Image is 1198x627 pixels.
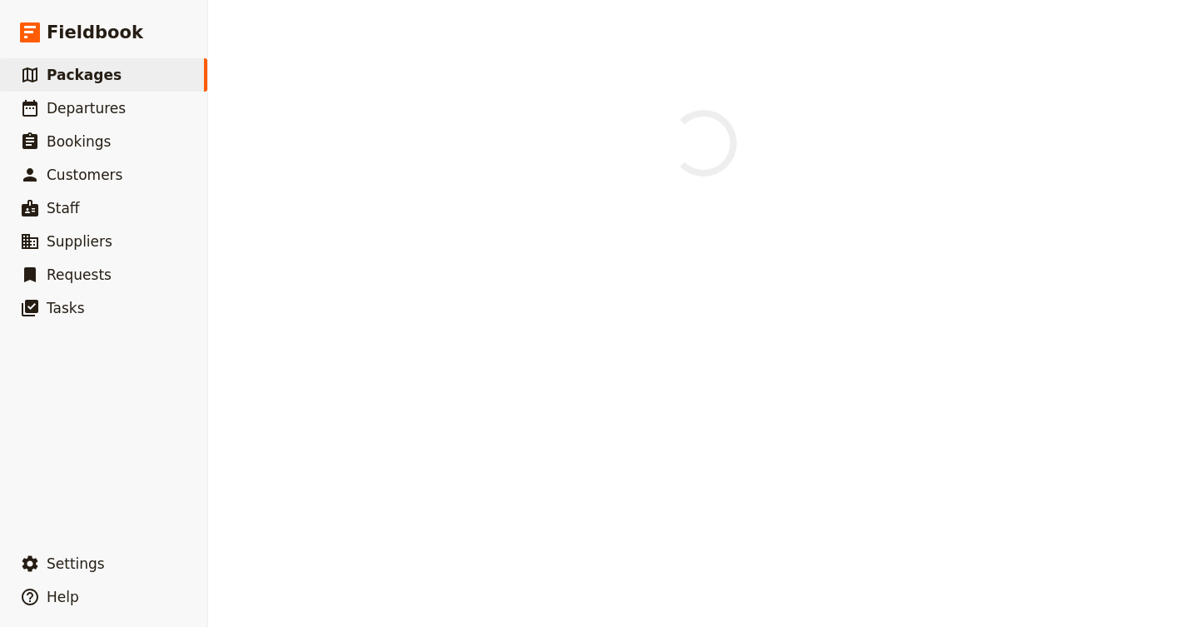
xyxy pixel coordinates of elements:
span: Customers [47,167,122,183]
span: Suppliers [47,233,112,250]
span: Packages [47,67,122,83]
span: Staff [47,200,80,216]
span: Settings [47,555,105,572]
span: Requests [47,266,112,283]
span: Bookings [47,133,111,150]
span: Departures [47,100,126,117]
span: Fieldbook [47,20,143,45]
span: Help [47,589,79,605]
span: Tasks [47,300,85,316]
